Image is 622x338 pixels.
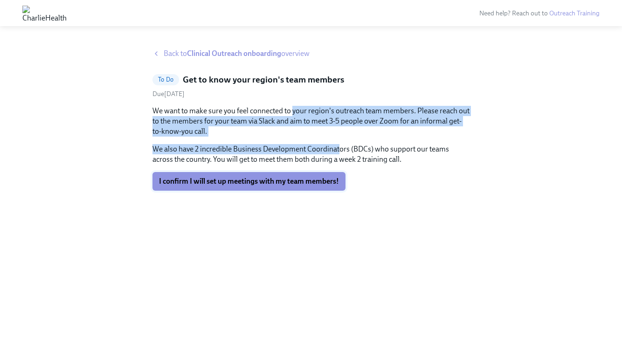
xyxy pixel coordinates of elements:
strong: Clinical Outreach onboarding [187,49,281,58]
span: I confirm I will set up meetings with my team members! [159,177,339,186]
h5: Get to know your region's team members [183,74,344,86]
span: Back to overview [164,48,310,59]
span: Need help? Reach out to [479,9,600,17]
img: CharlieHealth [22,6,67,21]
p: We also have 2 incredible Business Development Coordinators (BDCs) who support our teams across t... [152,144,470,165]
p: We want to make sure you feel connected to your region's outreach team members. Please reach out ... [152,106,470,137]
button: I confirm I will set up meetings with my team members! [152,172,346,191]
a: Outreach Training [549,9,600,17]
span: To Do [152,76,179,83]
span: Wednesday, August 20th 2025, 10:00 am [152,90,185,98]
a: Back toClinical Outreach onboardingoverview [152,48,470,59]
